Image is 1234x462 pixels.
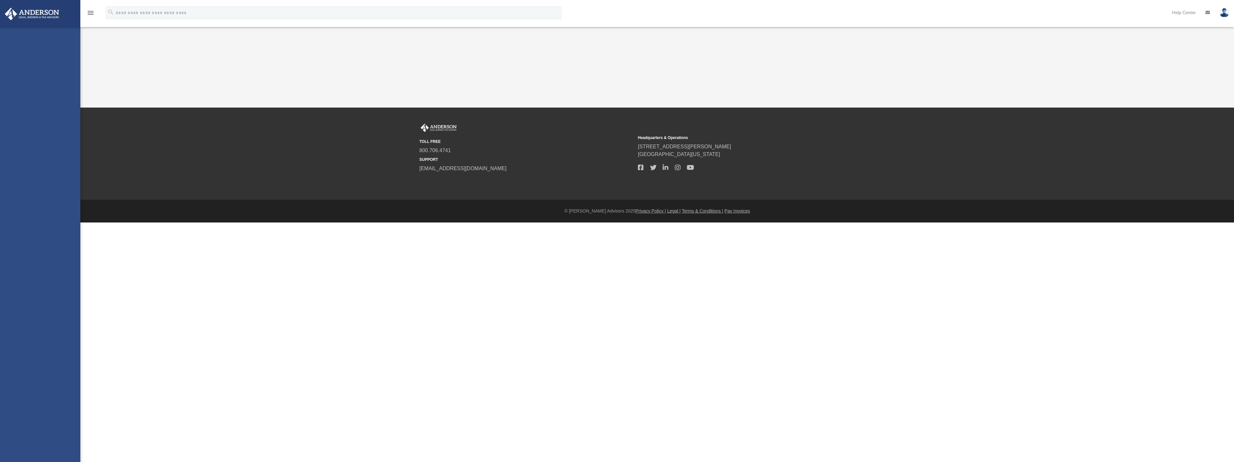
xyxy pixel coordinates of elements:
[682,208,723,214] a: Terms & Conditions |
[638,144,731,149] a: [STREET_ADDRESS][PERSON_NAME]
[638,152,720,157] a: [GEOGRAPHIC_DATA][US_STATE]
[419,124,458,132] img: Anderson Advisors Platinum Portal
[419,157,633,162] small: SUPPORT
[3,8,61,20] img: Anderson Advisors Platinum Portal
[80,208,1234,214] div: © [PERSON_NAME] Advisors 2025
[636,208,666,214] a: Privacy Policy |
[419,166,506,171] a: [EMAIL_ADDRESS][DOMAIN_NAME]
[724,208,750,214] a: Pay Invoices
[87,12,94,17] a: menu
[667,208,681,214] a: Legal |
[419,139,633,144] small: TOLL FREE
[87,9,94,17] i: menu
[1220,8,1229,17] img: User Pic
[638,135,852,141] small: Headquarters & Operations
[419,148,451,153] a: 800.706.4741
[107,9,114,16] i: search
